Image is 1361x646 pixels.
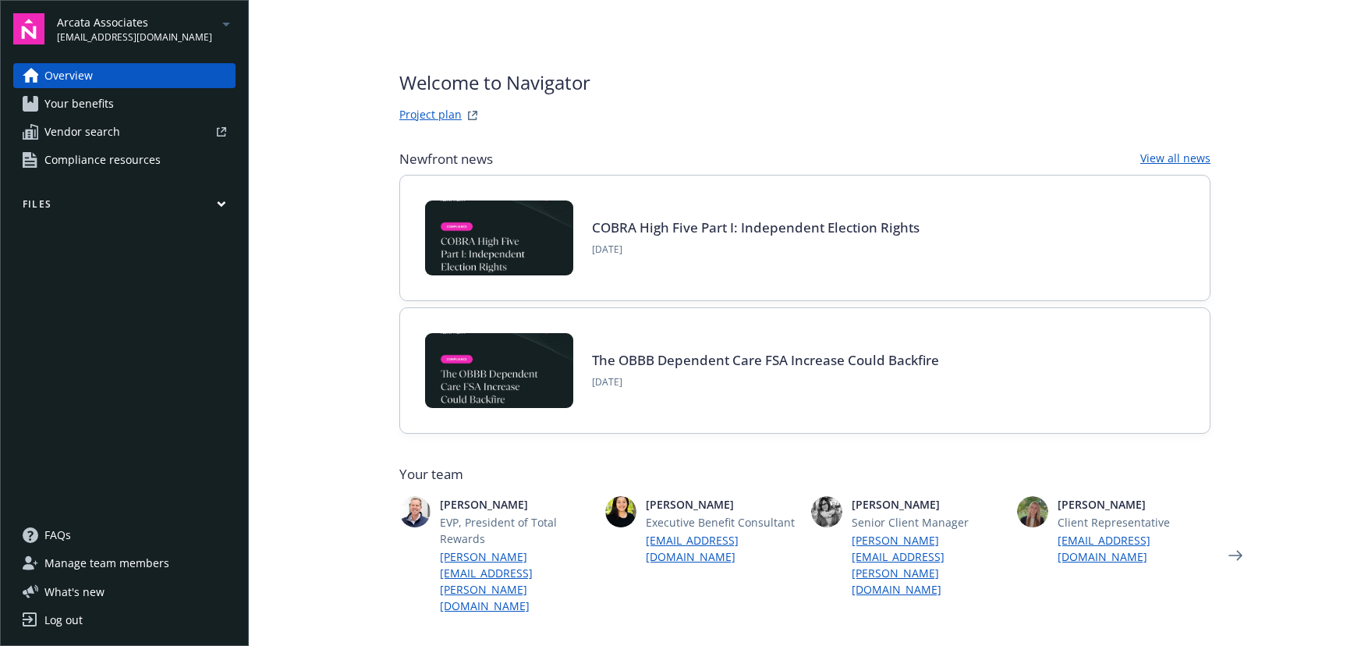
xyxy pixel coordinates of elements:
[44,63,93,88] span: Overview
[592,351,939,369] a: The OBBB Dependent Care FSA Increase Could Backfire
[592,218,920,236] a: COBRA High Five Part I: Independent Election Rights
[13,584,129,600] button: What's new
[1017,496,1048,527] img: photo
[399,496,431,527] img: photo
[44,523,71,548] span: FAQs
[646,496,799,513] span: [PERSON_NAME]
[592,375,939,389] span: [DATE]
[1140,150,1210,169] a: View all news
[399,150,493,169] span: Newfront news
[399,106,462,125] a: Project plan
[44,119,120,144] span: Vendor search
[440,496,593,513] span: [PERSON_NAME]
[13,119,236,144] a: Vendor search
[425,333,573,408] img: BLOG-Card Image - Compliance - OBBB Dep Care FSA - 08-01-25.jpg
[217,14,236,33] a: arrowDropDown
[44,91,114,116] span: Your benefits
[13,197,236,217] button: Files
[605,496,636,527] img: photo
[440,514,593,547] span: EVP, President of Total Rewards
[852,496,1005,513] span: [PERSON_NAME]
[646,532,799,565] a: [EMAIL_ADDRESS][DOMAIN_NAME]
[399,465,1210,484] span: Your team
[44,551,169,576] span: Manage team members
[13,147,236,172] a: Compliance resources
[425,201,573,275] img: BLOG-Card Image - Compliance - COBRA High Five Pt 1 07-18-25.jpg
[440,548,593,614] a: [PERSON_NAME][EMAIL_ADDRESS][PERSON_NAME][DOMAIN_NAME]
[13,523,236,548] a: FAQs
[1223,543,1248,568] a: Next
[1058,496,1210,513] span: [PERSON_NAME]
[13,91,236,116] a: Your benefits
[852,532,1005,598] a: [PERSON_NAME][EMAIL_ADDRESS][PERSON_NAME][DOMAIN_NAME]
[463,106,482,125] a: projectPlanWebsite
[1058,532,1210,565] a: [EMAIL_ADDRESS][DOMAIN_NAME]
[13,63,236,88] a: Overview
[592,243,920,257] span: [DATE]
[811,496,842,527] img: photo
[44,147,161,172] span: Compliance resources
[13,551,236,576] a: Manage team members
[646,514,799,531] span: Executive Benefit Consultant
[44,584,105,600] span: What ' s new
[1058,514,1210,531] span: Client Representative
[44,608,83,633] div: Log out
[13,13,44,44] img: navigator-logo.svg
[57,13,236,44] button: Arcata Associates[EMAIL_ADDRESS][DOMAIN_NAME]arrowDropDown
[57,14,212,30] span: Arcata Associates
[57,30,212,44] span: [EMAIL_ADDRESS][DOMAIN_NAME]
[852,514,1005,531] span: Senior Client Manager
[399,69,590,97] span: Welcome to Navigator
